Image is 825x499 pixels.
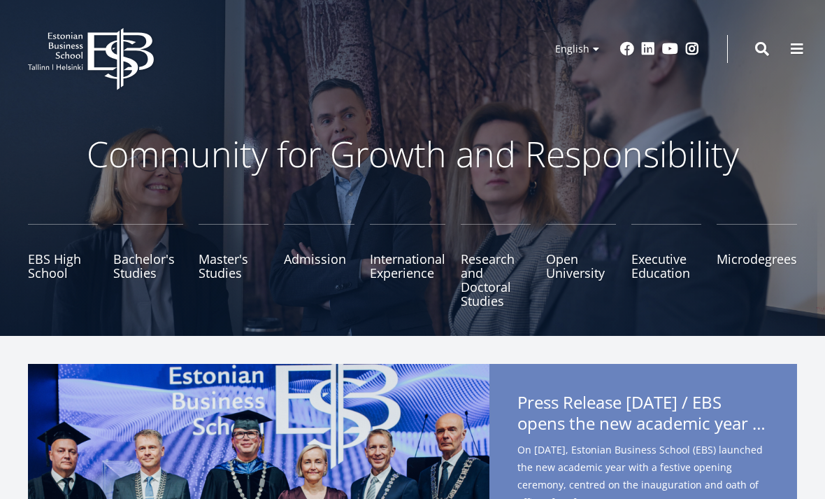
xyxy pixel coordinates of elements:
a: Executive Education [631,224,701,308]
a: Research and Doctoral Studies [461,224,531,308]
a: Instagram [685,42,699,56]
a: EBS High School [28,224,98,308]
a: Facebook [620,42,634,56]
a: Youtube [662,42,678,56]
a: Master's Studies [199,224,268,308]
span: Press Release [DATE] / EBS [517,392,769,438]
span: opens the new academic year with the inauguration of [PERSON_NAME] [PERSON_NAME] – international ... [517,413,769,434]
p: Community for Growth and Responsibility [42,133,783,175]
a: Bachelor's Studies [113,224,183,308]
a: Admission [284,224,354,308]
a: Linkedin [641,42,655,56]
a: International Experience [370,224,445,308]
a: Open University [546,224,616,308]
a: Microdegrees [717,224,797,308]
